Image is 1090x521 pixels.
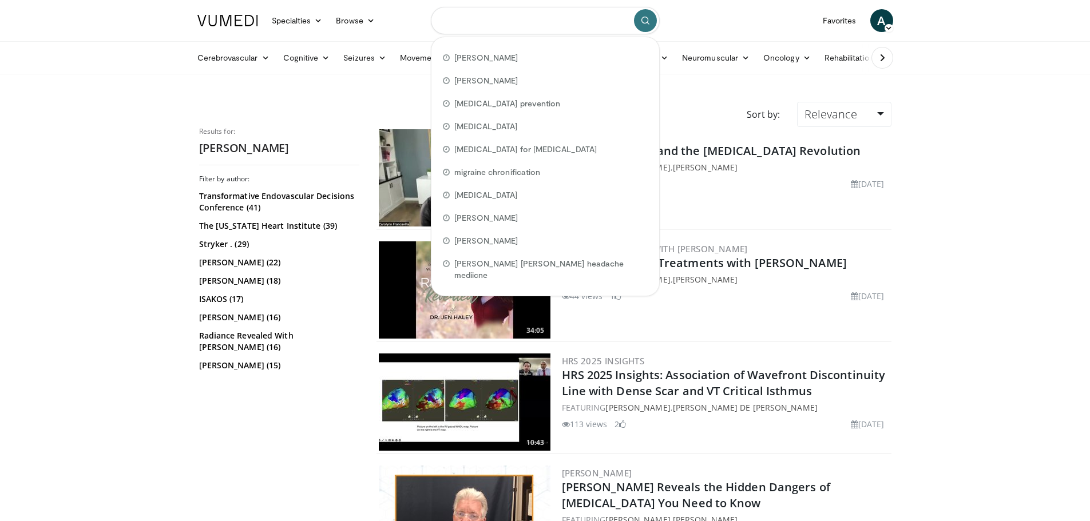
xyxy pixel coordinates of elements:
[454,98,561,109] span: [MEDICAL_DATA] prevention
[199,275,356,287] a: [PERSON_NAME] (18)
[562,467,632,479] a: [PERSON_NAME]
[199,330,356,353] a: Radiance Revealed With [PERSON_NAME] (16)
[191,46,276,69] a: Cerebrovascular
[199,238,356,250] a: Stryker . (29)
[199,174,359,184] h3: Filter by author:
[797,102,891,127] a: Relevance
[454,52,518,63] span: [PERSON_NAME]
[562,143,861,158] a: [PERSON_NAME] and the [MEDICAL_DATA] Revolution
[454,166,541,178] span: migraine chronification
[336,46,393,69] a: Seizures
[379,129,550,226] a: 36:16
[562,367,886,399] a: HRS 2025 Insights: Association of Wavefront Discontinuity Line with Dense Scar and VT Critical Is...
[329,9,382,32] a: Browse
[523,325,548,336] span: 34:05
[431,7,660,34] input: Search topics, interventions
[562,255,847,271] a: [MEDICAL_DATA] Treatments with [PERSON_NAME]
[673,402,818,413] a: [PERSON_NAME] De [PERSON_NAME]
[615,418,626,430] li: 2
[379,241,550,339] a: 34:05
[393,46,458,69] a: Movement
[199,293,356,305] a: ISAKOS (17)
[804,106,857,122] span: Relevance
[562,161,889,173] div: FEATURING ,
[199,312,356,323] a: [PERSON_NAME] (16)
[454,75,518,86] span: [PERSON_NAME]
[851,418,885,430] li: [DATE]
[199,127,359,136] p: Results for:
[738,102,788,127] div: Sort by:
[379,241,550,339] img: 87cf884b-9ad9-4cab-b972-6014b85a8f18.300x170_q85_crop-smart_upscale.jpg
[851,178,885,190] li: [DATE]
[454,189,518,201] span: [MEDICAL_DATA]
[199,141,359,156] h2: [PERSON_NAME]
[818,46,881,69] a: Rehabilitation
[454,121,518,132] span: [MEDICAL_DATA]
[199,220,356,232] a: The [US_STATE] Heart Institute (39)
[562,418,608,430] li: 113 views
[379,353,550,451] img: 0296b6b8-7e8a-4169-92bb-13cc3d90f710.300x170_q85_crop-smart_upscale.jpg
[851,290,885,302] li: [DATE]
[562,479,830,511] a: [PERSON_NAME] Reveals the Hidden Dangers of [MEDICAL_DATA] You Need to Know
[454,235,518,246] span: [PERSON_NAME]
[605,402,670,413] a: [PERSON_NAME]
[523,438,548,448] span: 10:43
[816,9,863,32] a: Favorites
[673,162,738,173] a: [PERSON_NAME]
[199,257,356,268] a: [PERSON_NAME] (22)
[675,46,756,69] a: Neuromuscular
[562,401,889,413] div: FEATURING ,
[454,144,597,155] span: [MEDICAL_DATA] for [MEDICAL_DATA]
[562,273,889,285] div: FEATURING ,
[276,46,337,69] a: Cognitive
[562,355,645,367] a: HRS 2025 Insights
[199,360,356,371] a: [PERSON_NAME] (15)
[379,353,550,451] a: 10:43
[454,258,648,281] span: [PERSON_NAME] [PERSON_NAME] headache mediicne
[197,15,258,26] img: VuMedi Logo
[870,9,893,32] a: A
[673,274,738,285] a: [PERSON_NAME]
[199,190,356,213] a: Transformative Endovascular Decisions Conference (41)
[265,9,330,32] a: Specialties
[454,212,518,224] span: [PERSON_NAME]
[756,46,818,69] a: Oncology
[379,129,550,226] img: c6fd0730-7b87-4484-913a-36cf9ec1bc41.300x170_q85_crop-smart_upscale.jpg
